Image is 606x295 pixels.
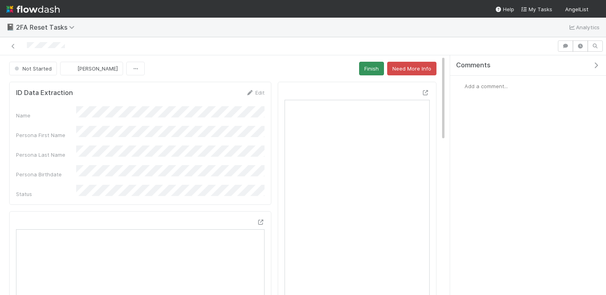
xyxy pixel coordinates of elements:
[521,5,552,13] a: My Tasks
[465,83,508,89] span: Add a comment...
[592,6,600,14] img: avatar_a8b9208c-77c1-4b07-b461-d8bc701f972e.png
[16,111,76,119] div: Name
[495,5,514,13] div: Help
[565,6,588,12] span: AngelList
[457,82,465,90] img: avatar_a8b9208c-77c1-4b07-b461-d8bc701f972e.png
[67,65,75,73] img: avatar_a8b9208c-77c1-4b07-b461-d8bc701f972e.png
[6,2,60,16] img: logo-inverted-e16ddd16eac7371096b0.svg
[359,62,384,75] button: Finish
[77,65,118,72] span: [PERSON_NAME]
[246,89,265,96] a: Edit
[387,62,436,75] button: Need More Info
[16,131,76,139] div: Persona First Name
[16,170,76,178] div: Persona Birthdate
[568,22,600,32] a: Analytics
[9,62,57,75] button: Not Started
[456,61,491,69] span: Comments
[60,62,123,75] button: [PERSON_NAME]
[16,89,73,97] h5: ID Data Extraction
[16,151,76,159] div: Persona Last Name
[6,24,14,30] span: 📓
[13,65,52,72] span: Not Started
[16,23,79,31] span: 2FA Reset Tasks
[16,190,76,198] div: Status
[521,6,552,12] span: My Tasks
